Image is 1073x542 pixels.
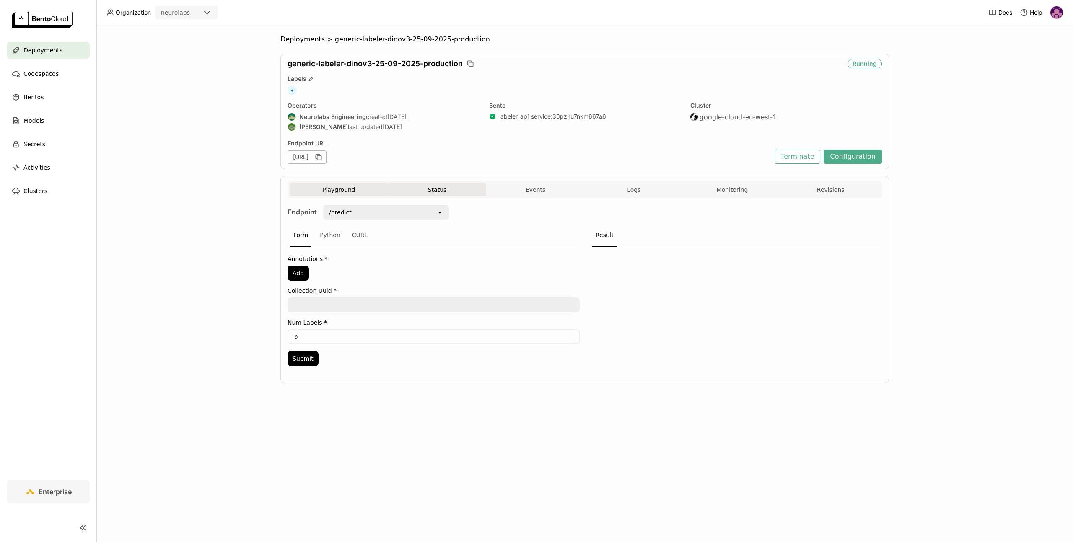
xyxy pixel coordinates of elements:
a: Models [7,112,90,129]
div: Cluster [690,102,882,109]
a: Activities [7,159,90,176]
a: Enterprise [7,480,90,503]
div: Bento [489,102,681,109]
span: Deployments [23,45,62,55]
span: + [288,86,297,95]
a: Docs [988,8,1012,17]
div: Help [1020,8,1042,17]
a: labeler_api_service:36pzlru7nkm667a6 [499,113,606,120]
label: Annotations * [288,256,580,262]
div: Running [848,59,882,68]
div: Form [290,224,311,247]
button: Playground [290,183,388,196]
label: Collection Uuid * [288,287,580,294]
img: logo [12,12,73,28]
span: Help [1030,9,1042,16]
span: generic-labeler-dinov3-25-09-2025-production [288,59,463,68]
div: Endpoint URL [288,139,770,147]
span: Organization [116,9,151,16]
label: Num Labels * [288,319,580,326]
span: Docs [998,9,1012,16]
span: Clusters [23,186,47,196]
a: Bentos [7,89,90,106]
strong: Neurolabs Engineering [299,113,366,121]
span: > [325,35,335,44]
span: Bentos [23,92,44,102]
div: /predict [329,208,352,217]
button: Configuration [824,150,882,164]
div: CURL [349,224,371,247]
nav: Breadcrumbs navigation [280,35,889,44]
span: Logs [627,186,640,194]
input: Selected neurolabs. [191,9,192,17]
span: [DATE] [383,123,402,131]
span: [DATE] [387,113,407,121]
div: last updated [288,123,479,131]
span: Models [23,116,44,126]
a: Clusters [7,183,90,199]
svg: open [436,209,443,216]
img: Neurolabs Engineering [288,113,295,121]
div: Python [316,224,344,247]
button: Revisions [781,183,880,196]
img: Toby Thomas [288,123,295,131]
a: Deployments [7,42,90,59]
button: Events [486,183,585,196]
strong: Endpoint [288,208,317,216]
div: neurolabs [161,8,190,17]
span: Enterprise [39,488,72,496]
strong: [PERSON_NAME] [299,123,348,131]
button: Add [288,266,309,281]
a: Codespaces [7,65,90,82]
span: google-cloud-eu-west-1 [700,113,776,121]
span: generic-labeler-dinov3-25-09-2025-production [335,35,490,44]
button: Status [388,183,487,196]
div: Operators [288,102,479,109]
div: created [288,113,479,121]
button: Monitoring [683,183,782,196]
div: [URL] [288,150,327,164]
img: Mathew Robinson [1050,6,1063,19]
span: Secrets [23,139,45,149]
div: Result [592,224,617,247]
span: Codespaces [23,69,59,79]
button: Submit [288,351,319,366]
div: Labels [288,75,882,83]
a: Secrets [7,136,90,152]
button: Terminate [775,150,820,164]
span: Deployments [280,35,325,44]
span: Activities [23,163,50,173]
